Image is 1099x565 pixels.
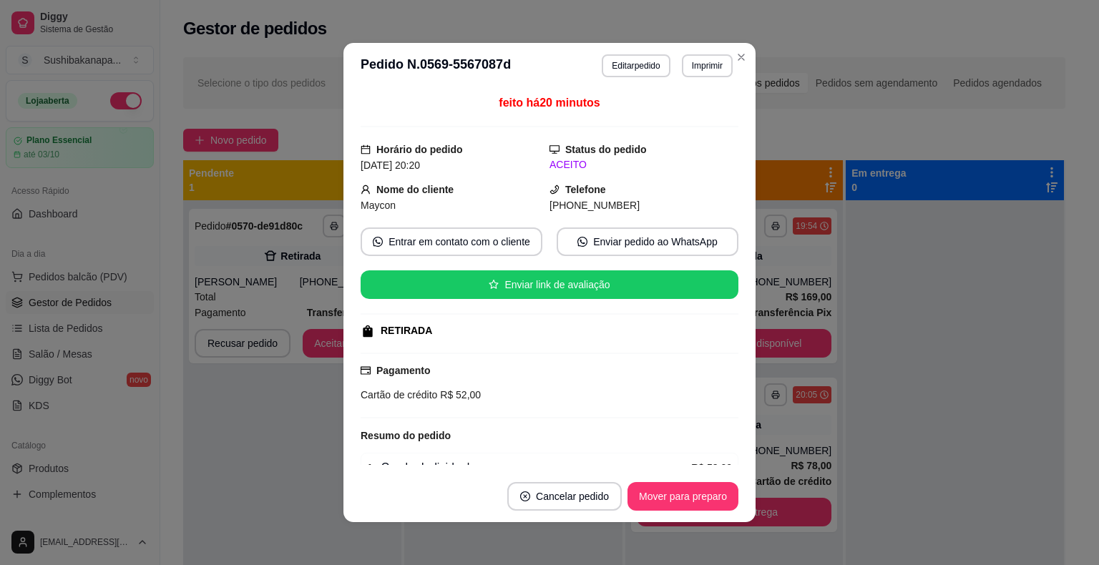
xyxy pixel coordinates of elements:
[373,237,383,247] span: whats-app
[602,54,670,77] button: Editarpedido
[507,482,622,511] button: close-circleCancelar pedido
[376,184,454,195] strong: Nome do cliente
[361,200,396,211] span: Maycon
[549,200,640,211] span: [PHONE_NUMBER]
[361,227,542,256] button: whats-appEntrar em contato com o cliente
[730,46,753,69] button: Close
[549,144,560,154] span: desktop
[577,237,587,247] span: whats-app
[549,185,560,195] span: phone
[376,365,430,376] strong: Pagamento
[361,159,420,171] span: [DATE] 20:20
[361,54,511,77] h3: Pedido N. 0569-5567087d
[627,482,738,511] button: Mover para preparo
[520,491,530,501] span: close-circle
[367,459,691,476] div: Combo Individual
[361,389,437,401] span: Cartão de crédito
[437,389,481,401] span: R$ 52,00
[367,462,378,473] strong: 1 x
[489,280,499,290] span: star
[376,144,463,155] strong: Horário do pedido
[691,462,732,473] strong: R$ 52,00
[549,157,738,172] div: ACEITO
[361,144,371,154] span: calendar
[682,54,733,77] button: Imprimir
[361,185,371,195] span: user
[361,430,451,441] strong: Resumo do pedido
[565,184,606,195] strong: Telefone
[361,365,371,375] span: credit-card
[499,97,600,109] span: feito há 20 minutos
[381,323,432,338] div: RETIRADA
[565,144,647,155] strong: Status do pedido
[361,270,738,299] button: starEnviar link de avaliação
[557,227,738,256] button: whats-appEnviar pedido ao WhatsApp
